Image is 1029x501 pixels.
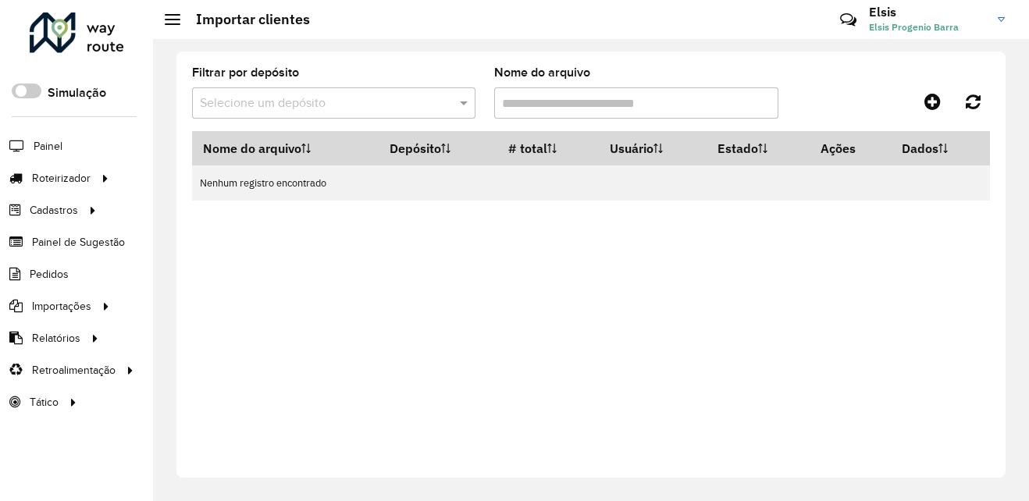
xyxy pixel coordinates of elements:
[32,330,80,346] span: Relatórios
[32,362,116,378] span: Retroalimentação
[32,170,91,187] span: Roteirizador
[32,234,125,250] span: Painel de Sugestão
[869,20,986,34] span: Elsis Progenio Barra
[203,140,301,156] font: Nome do arquivo
[30,266,69,282] span: Pedidos
[831,3,865,37] a: Contato Rápido
[869,5,986,20] h3: Elsis
[192,165,990,201] td: Nenhum registro encontrado
[34,138,62,155] span: Painel
[180,11,310,28] h2: Importar clientes
[30,202,78,219] span: Cadastros
[32,298,91,314] span: Importações
[192,66,299,79] font: Filtrar por depósito
[902,140,938,156] font: Dados
[821,140,856,156] font: Ações
[390,140,441,156] font: Depósito
[610,140,653,156] font: Usuário
[508,140,547,156] font: # total
[30,394,59,410] span: Tático
[717,140,758,156] font: Estado
[494,66,590,79] font: Nome do arquivo
[48,83,106,102] label: Simulação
